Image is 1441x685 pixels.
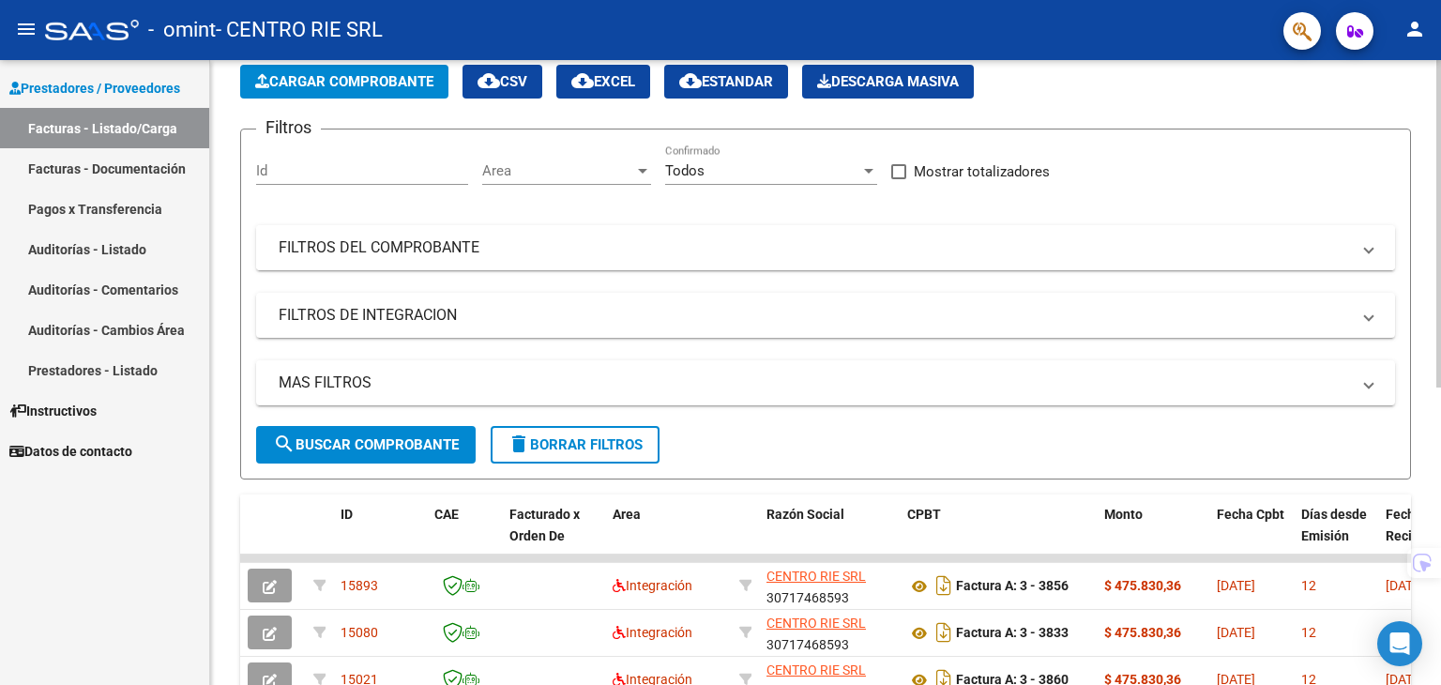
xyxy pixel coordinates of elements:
datatable-header-cell: Monto [1097,495,1209,577]
span: Area [482,162,634,179]
datatable-header-cell: Razón Social [759,495,900,577]
span: Fecha Recibido [1386,507,1438,543]
button: CSV [463,65,542,99]
span: Todos [665,162,705,179]
span: Integración [613,625,692,640]
button: Buscar Comprobante [256,426,476,464]
span: CAE [434,507,459,522]
mat-icon: cloud_download [679,69,702,92]
span: Estandar [679,73,773,90]
span: 15893 [341,578,378,593]
app-download-masive: Descarga masiva de comprobantes (adjuntos) [802,65,974,99]
span: EXCEL [571,73,635,90]
strong: Factura A: 3 - 3833 [956,626,1069,641]
datatable-header-cell: CPBT [900,495,1097,577]
i: Descargar documento [932,571,956,601]
button: Borrar Filtros [491,426,660,464]
span: Datos de contacto [9,441,132,462]
div: Open Intercom Messenger [1377,621,1422,666]
span: Fecha Cpbt [1217,507,1284,522]
mat-icon: cloud_download [478,69,500,92]
mat-icon: cloud_download [571,69,594,92]
button: EXCEL [556,65,650,99]
span: Area [613,507,641,522]
span: [DATE] [1217,625,1255,640]
mat-expansion-panel-header: FILTROS DEL COMPROBANTE [256,225,1395,270]
span: CSV [478,73,527,90]
strong: Factura A: 3 - 3856 [956,579,1069,594]
span: Monto [1104,507,1143,522]
span: CENTRO RIE SRL [766,616,866,631]
button: Cargar Comprobante [240,65,448,99]
div: 30717468593 [766,613,892,652]
mat-expansion-panel-header: MAS FILTROS [256,360,1395,405]
mat-panel-title: FILTROS DEL COMPROBANTE [279,237,1350,258]
span: Instructivos [9,401,97,421]
datatable-header-cell: CAE [427,495,502,577]
mat-panel-title: MAS FILTROS [279,373,1350,393]
datatable-header-cell: ID [333,495,427,577]
mat-icon: menu [15,18,38,40]
datatable-header-cell: Fecha Cpbt [1209,495,1294,577]
mat-icon: search [273,433,296,455]
span: 15080 [341,625,378,640]
span: Facturado x Orden De [509,507,580,543]
h3: Filtros [256,114,321,141]
span: Prestadores / Proveedores [9,78,180,99]
strong: $ 475.830,36 [1104,625,1181,640]
mat-panel-title: FILTROS DE INTEGRACION [279,305,1350,326]
span: [DATE] [1217,578,1255,593]
mat-icon: delete [508,433,530,455]
span: Mostrar totalizadores [914,160,1050,183]
span: 12 [1301,625,1316,640]
span: Buscar Comprobante [273,436,459,453]
span: Días desde Emisión [1301,507,1367,543]
datatable-header-cell: Facturado x Orden De [502,495,605,577]
span: 12 [1301,578,1316,593]
datatable-header-cell: Días desde Emisión [1294,495,1378,577]
span: [DATE] [1386,578,1424,593]
span: - CENTRO RIE SRL [216,9,383,51]
div: 30717468593 [766,566,892,605]
span: Cargar Comprobante [255,73,433,90]
mat-icon: person [1403,18,1426,40]
mat-expansion-panel-header: FILTROS DE INTEGRACION [256,293,1395,338]
span: Descarga Masiva [817,73,959,90]
span: CENTRO RIE SRL [766,569,866,584]
span: CPBT [907,507,941,522]
span: Integración [613,578,692,593]
span: CENTRO RIE SRL [766,662,866,677]
button: Descarga Masiva [802,65,974,99]
strong: $ 475.830,36 [1104,578,1181,593]
button: Estandar [664,65,788,99]
span: Borrar Filtros [508,436,643,453]
span: - omint [148,9,216,51]
datatable-header-cell: Area [605,495,732,577]
span: Razón Social [766,507,844,522]
i: Descargar documento [932,617,956,647]
span: ID [341,507,353,522]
